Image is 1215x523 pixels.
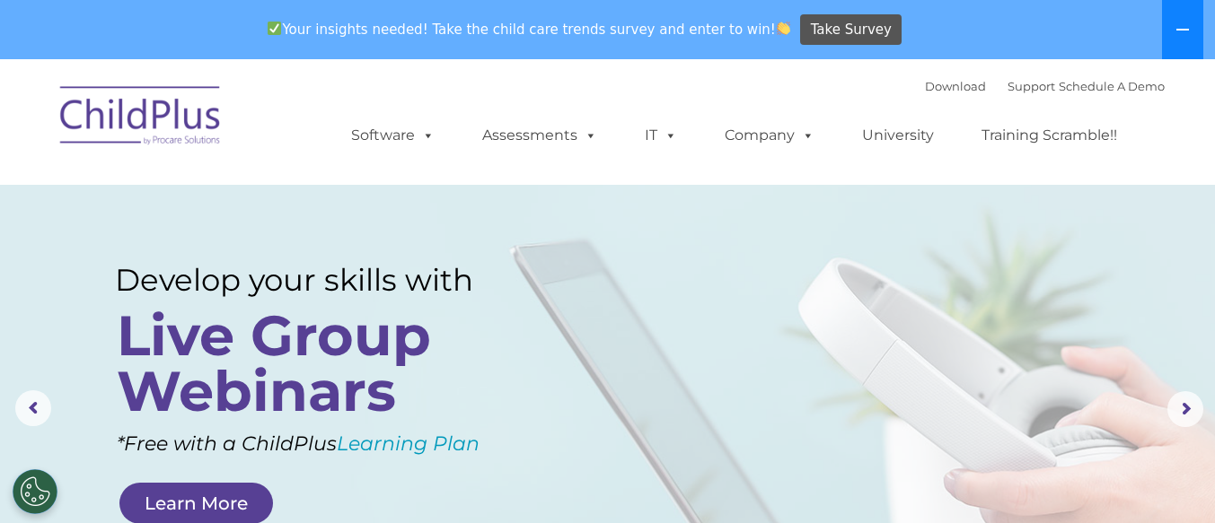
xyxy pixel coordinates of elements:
a: University [844,118,952,153]
img: ChildPlus by Procare Solutions [51,74,231,163]
span: Last name [250,118,304,132]
span: Take Survey [811,14,892,46]
a: Download [925,79,986,93]
rs-layer: Live Group Webinars [117,308,512,419]
font: | [925,79,1165,93]
a: Assessments [464,118,615,153]
img: 👏 [777,22,790,35]
img: ✅ [268,22,281,35]
button: Cookies Settings [13,469,57,514]
rs-layer: *Free with a ChildPlus [117,426,546,462]
span: Phone number [250,192,326,205]
a: Schedule A Demo [1059,79,1165,93]
rs-layer: Develop your skills with [115,262,516,298]
span: Your insights needed! Take the child care trends survey and enter to win! [260,12,798,47]
a: Training Scramble!! [964,118,1135,153]
a: Support [1008,79,1055,93]
a: Company [707,118,832,153]
a: IT [627,118,695,153]
a: Software [333,118,453,153]
a: Take Survey [800,14,902,46]
a: Learning Plan [337,431,480,456]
